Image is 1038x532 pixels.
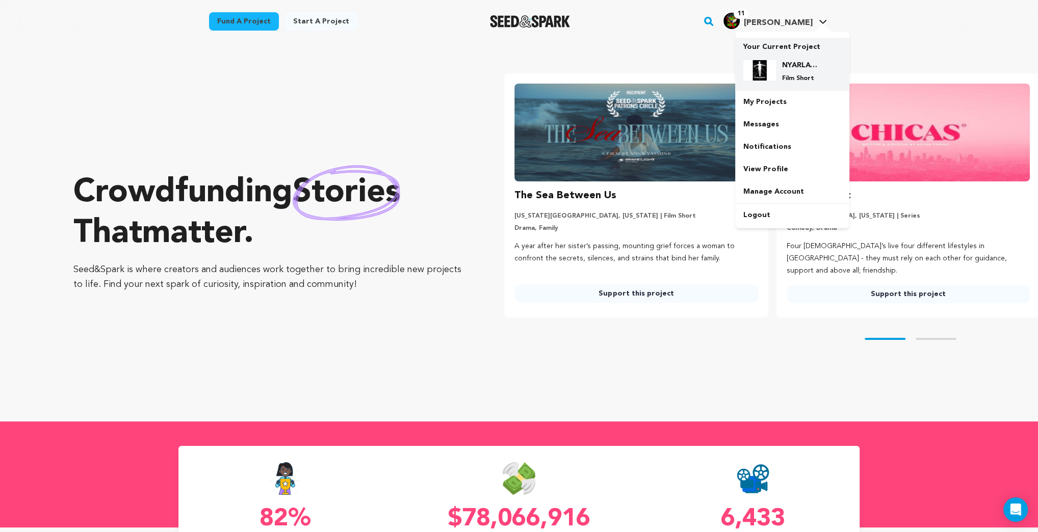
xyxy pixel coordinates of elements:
img: 95bb94b78b941d48.png [723,13,740,29]
a: Seed&Spark Homepage [490,15,570,28]
img: Seed&Spark Projects Created Icon [737,462,769,495]
span: [PERSON_NAME] [744,19,813,27]
img: 1cd5ca01f576ee36.jpg [743,60,776,81]
p: Comedy, Drama [787,224,1030,232]
a: Support this project [514,284,758,303]
a: Manage Account [735,180,849,203]
a: Messages [735,113,849,136]
a: View Profile [735,158,849,180]
a: Notifications [735,136,849,158]
a: Logout [735,204,849,226]
p: $78,066,916 [412,507,626,531]
p: Crowdfunding that . [73,173,463,254]
p: Four [DEMOGRAPHIC_DATA]’s live four different lifestyles in [GEOGRAPHIC_DATA] - they must rely on... [787,241,1030,277]
div: Kermet K.'s Profile [723,13,813,29]
a: Your Current Project NYARLATHOTEP Film Short [743,38,841,91]
img: Seed&Spark Success Rate Icon [269,462,301,495]
p: 6,433 [646,507,860,531]
p: Seed&Spark is where creators and audiences work together to bring incredible new projects to life... [73,262,463,292]
a: Support this project [787,285,1030,303]
span: Kermet K.'s Profile [721,11,829,32]
span: 11 [734,9,749,19]
a: Kermet K.'s Profile [721,11,829,29]
p: [GEOGRAPHIC_DATA], [US_STATE] | Series [787,212,1030,220]
p: Film Short [782,74,819,83]
img: Seed&Spark Logo Dark Mode [490,15,570,28]
p: Your Current Project [743,38,841,52]
img: The Sea Between Us image [514,84,758,181]
img: Seed&Spark Money Raised Icon [503,462,535,495]
div: Open Intercom Messenger [1003,497,1028,522]
img: CHICAS Pilot image [787,84,1030,181]
h3: The Sea Between Us [514,188,616,204]
p: [US_STATE][GEOGRAPHIC_DATA], [US_STATE] | Film Short [514,212,758,220]
span: matter [142,218,244,250]
p: 82% [178,507,392,531]
img: hand sketched image [293,165,400,221]
a: My Projects [735,91,849,113]
a: Fund a project [209,12,279,31]
h4: NYARLATHOTEP [782,60,819,70]
p: Drama, Family [514,224,758,232]
a: Start a project [285,12,357,31]
p: A year after her sister’s passing, mounting grief forces a woman to confront the secrets, silence... [514,241,758,265]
